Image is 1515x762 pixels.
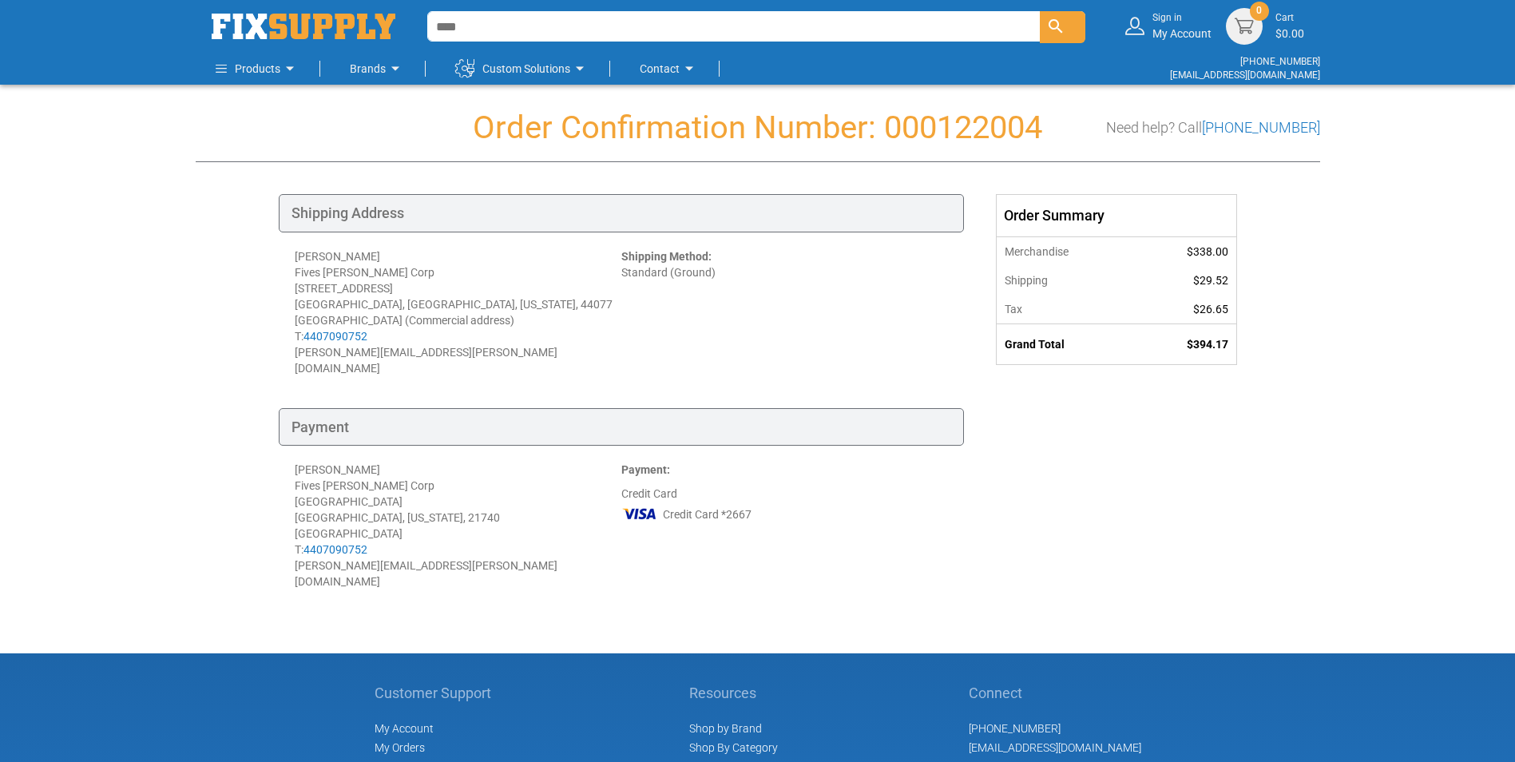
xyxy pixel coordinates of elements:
[350,53,405,85] a: Brands
[640,53,699,85] a: Contact
[621,463,670,476] strong: Payment:
[295,462,621,589] div: [PERSON_NAME] Fives [PERSON_NAME] Corp [GEOGRAPHIC_DATA] [GEOGRAPHIC_DATA], [US_STATE], 21740 [GE...
[196,110,1320,145] h1: Order Confirmation Number: 000122004
[621,248,948,376] div: Standard (Ground)
[1187,245,1228,258] span: $338.00
[1106,120,1320,136] h3: Need help? Call
[375,722,434,735] span: My Account
[303,330,367,343] a: 4407090752
[1275,27,1304,40] span: $0.00
[969,685,1141,701] h5: Connect
[1193,303,1228,316] span: $26.65
[969,741,1141,754] a: [EMAIL_ADDRESS][DOMAIN_NAME]
[689,741,778,754] a: Shop By Category
[1275,11,1304,25] small: Cart
[1005,338,1065,351] strong: Grand Total
[212,14,395,39] a: store logo
[997,236,1136,266] th: Merchandise
[1170,69,1320,81] a: [EMAIL_ADDRESS][DOMAIN_NAME]
[1240,56,1320,67] a: [PHONE_NUMBER]
[663,506,752,522] span: Credit Card *2667
[1152,11,1212,41] div: My Account
[997,195,1236,236] div: Order Summary
[1256,4,1262,18] span: 0
[1202,119,1320,136] a: [PHONE_NUMBER]
[279,408,964,446] div: Payment
[969,722,1061,735] a: [PHONE_NUMBER]
[455,53,589,85] a: Custom Solutions
[689,722,762,735] a: Shop by Brand
[216,53,299,85] a: Products
[295,248,621,376] div: [PERSON_NAME] Fives [PERSON_NAME] Corp [STREET_ADDRESS] [GEOGRAPHIC_DATA], [GEOGRAPHIC_DATA], [US...
[303,543,367,556] a: 4407090752
[212,14,395,39] img: Fix Industrial Supply
[621,462,948,589] div: Credit Card
[689,685,779,701] h5: Resources
[621,502,658,526] img: VI
[997,266,1136,295] th: Shipping
[997,295,1136,324] th: Tax
[1193,274,1228,287] span: $29.52
[1187,338,1228,351] span: $394.17
[375,685,500,701] h5: Customer Support
[1152,11,1212,25] small: Sign in
[279,194,964,232] div: Shipping Address
[375,741,425,754] span: My Orders
[621,250,712,263] strong: Shipping Method:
